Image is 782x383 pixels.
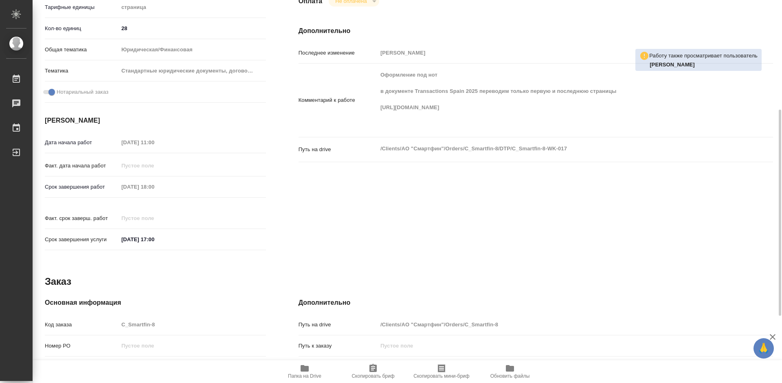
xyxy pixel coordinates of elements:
[413,373,469,379] span: Скопировать мини-бриф
[119,64,266,78] div: Стандартные юридические документы, договоры, уставы
[299,298,773,308] h4: Дополнительно
[45,214,119,222] p: Факт. срок заверш. работ
[45,67,119,75] p: Тематика
[45,321,119,329] p: Код заказа
[119,160,190,172] input: Пустое поле
[119,212,190,224] input: Пустое поле
[45,139,119,147] p: Дата начала работ
[339,360,407,383] button: Скопировать бриф
[119,233,190,245] input: ✎ Введи что-нибудь
[119,43,266,57] div: Юридическая/Финансовая
[351,373,394,379] span: Скопировать бриф
[45,275,71,288] h2: Заказ
[378,47,734,59] input: Пустое поле
[45,116,266,125] h4: [PERSON_NAME]
[650,62,695,68] b: [PERSON_NAME]
[45,46,119,54] p: Общая тематика
[270,360,339,383] button: Папка на Drive
[757,340,771,357] span: 🙏
[378,68,734,131] textarea: Оформление под нот в документе Transactions Spain 2025 переводим только первую и последнюю страни...
[45,298,266,308] h4: Основная информация
[407,360,476,383] button: Скопировать мини-бриф
[650,61,758,69] p: Дзюндзя Нина
[119,319,266,330] input: Пустое поле
[45,236,119,244] p: Срок завершения услуги
[45,24,119,33] p: Кол-во единиц
[378,319,734,330] input: Пустое поле
[45,183,119,191] p: Срок завершения работ
[45,162,119,170] p: Факт. дата начала работ
[378,340,734,352] input: Пустое поле
[119,340,266,352] input: Пустое поле
[119,181,190,193] input: Пустое поле
[299,321,378,329] p: Путь на drive
[45,3,119,11] p: Тарифные единицы
[299,26,773,36] h4: Дополнительно
[299,145,378,154] p: Путь на drive
[45,342,119,350] p: Номер РО
[378,142,734,156] textarea: /Clients/АО "Смартфин"/Orders/C_Smartfin-8/DTP/C_Smartfin-8-WK-017
[299,342,378,350] p: Путь к заказу
[490,373,530,379] span: Обновить файлы
[119,0,266,14] div: страница
[299,49,378,57] p: Последнее изменение
[119,136,190,148] input: Пустое поле
[299,96,378,104] p: Комментарий к работе
[476,360,544,383] button: Обновить файлы
[753,338,774,359] button: 🙏
[57,88,108,96] span: Нотариальный заказ
[288,373,321,379] span: Папка на Drive
[119,22,266,34] input: ✎ Введи что-нибудь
